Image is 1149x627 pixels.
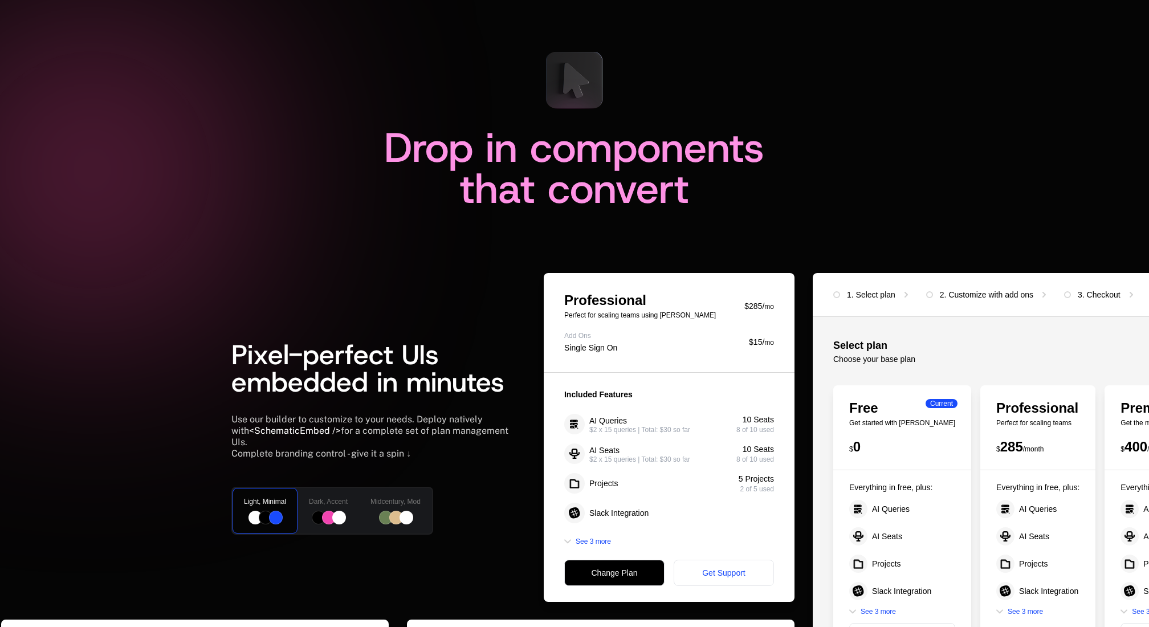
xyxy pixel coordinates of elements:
[674,560,774,586] div: Get Support
[764,339,774,347] span: mo
[370,497,421,506] span: Midcentury, Mod
[589,415,627,426] div: AI Queries
[231,448,433,459] div: Complete branding control - give it a spin ↓
[1019,503,1057,515] div: AI Queries
[1078,289,1121,300] div: 3. Checkout
[739,473,774,484] div: 5 Projects
[1023,445,1044,453] span: /month
[231,414,516,448] div: Use our builder to customize to your needs. Deploy natively with for a complete set of plan manag...
[1121,445,1124,453] span: $
[853,439,861,454] span: 0
[576,537,611,546] span: See 3 more
[589,445,620,456] div: AI Seats
[589,478,618,489] div: Projects
[564,332,617,339] div: Add Ons
[872,531,902,542] div: AI Seats
[996,420,1078,426] div: Perfect for scaling teams
[589,426,690,433] div: $2 x 15 queries | Total: $30 so far
[872,558,901,569] div: Projects
[861,607,896,616] span: See 3 more
[940,289,1033,300] div: 2. Customize with add ons
[1019,585,1078,597] div: Slack Integration
[849,482,955,493] div: Everything in free, plus:
[1124,439,1147,454] span: 400
[589,507,649,519] div: Slack Integration
[736,425,774,434] div: 8 of 10 used
[926,399,957,408] div: Current
[564,312,716,319] div: Perfect for scaling teams using [PERSON_NAME]
[309,497,348,506] span: Dark, Accent
[872,503,910,515] div: AI Queries
[749,336,774,348] div: $15/
[849,420,955,426] div: Get started with [PERSON_NAME]
[847,289,895,300] div: 1. Select plan
[1019,558,1048,569] div: Projects
[849,401,955,415] div: Free
[384,120,777,216] span: Drop in components that convert
[996,401,1078,415] div: Professional
[564,344,617,352] div: Single Sign On
[1019,531,1049,542] div: AI Seats
[764,303,774,311] span: mo
[736,414,774,425] div: 10 Seats
[1008,607,1043,616] span: See 3 more
[564,294,716,307] div: Professional
[589,456,690,463] div: $2 x 15 queries | Total: $30 so far
[744,300,774,312] div: $285/
[736,443,774,455] div: 10 Seats
[849,445,853,453] span: $
[564,560,665,586] div: Change Plan
[231,336,504,400] span: Pixel-perfect UIs embedded in minutes
[996,482,1079,493] div: Everything in free, plus:
[872,585,931,597] div: Slack Integration
[249,425,341,436] span: <SchematicEmbed />
[996,445,1000,453] span: $
[739,484,774,494] div: 2 of 5 used
[1000,439,1023,454] span: 285
[244,497,286,506] span: Light, Minimal
[564,389,774,400] div: Included Features
[736,455,774,464] div: 8 of 10 used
